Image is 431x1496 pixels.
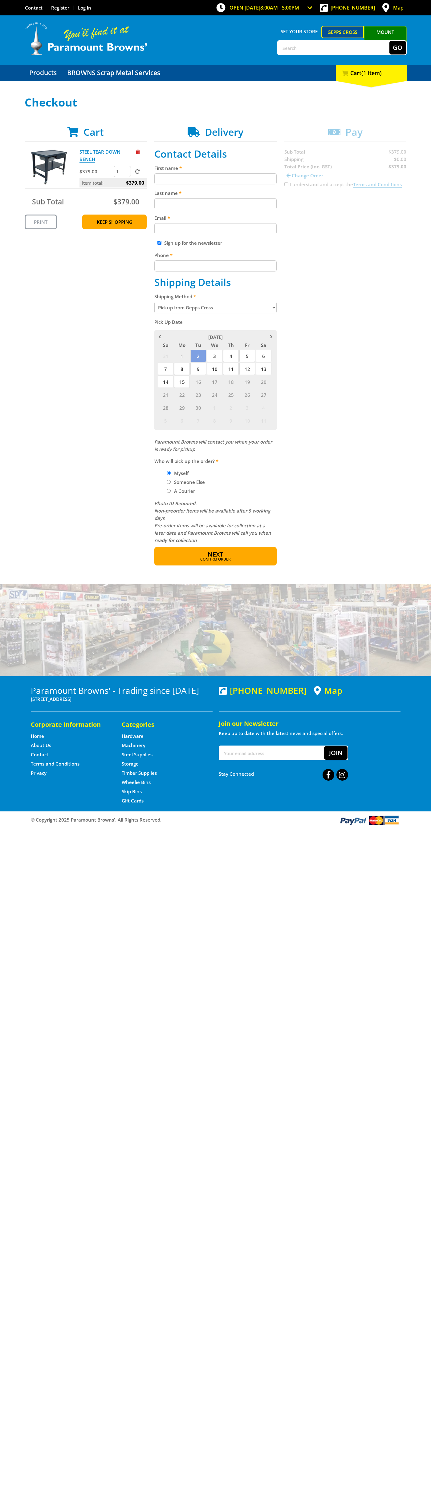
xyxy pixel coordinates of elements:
[256,341,271,349] span: Sa
[339,814,401,826] img: PayPal, Mastercard, Visa accepted
[168,557,263,561] span: Confirm order
[82,215,147,229] a: Keep Shopping
[239,363,255,375] span: 12
[239,414,255,427] span: 10
[113,197,139,207] span: $379.00
[154,439,272,452] em: Paramount Browns will contact you when your order is ready for pickup
[31,695,213,703] p: [STREET_ADDRESS]
[136,149,140,155] a: Remove from cart
[223,414,239,427] span: 9
[314,686,342,696] a: View a map of Gepps Cross location
[25,5,43,11] a: Go to the Contact page
[51,5,69,11] a: Go to the registration page
[324,746,348,760] button: Join
[174,401,190,414] span: 29
[122,733,144,739] a: Go to the Hardware page
[256,376,271,388] span: 20
[172,477,207,487] label: Someone Else
[126,178,144,187] span: $379.00
[190,401,206,414] span: 30
[174,376,190,388] span: 15
[154,500,271,543] em: Photo ID Required. Non-preorder items will be available after 5 working days Pre-order items will...
[154,223,277,234] input: Please enter your email address.
[122,751,152,758] a: Go to the Steel Supplies page
[190,350,206,362] span: 2
[239,401,255,414] span: 3
[174,363,190,375] span: 8
[336,65,407,81] div: Cart
[190,388,206,401] span: 23
[122,761,139,767] a: Go to the Storage page
[239,350,255,362] span: 5
[389,41,406,54] button: Go
[154,198,277,209] input: Please enter your last name.
[167,471,171,475] input: Please select who will pick up the order.
[154,164,277,172] label: First name
[154,173,277,184] input: Please enter your first name.
[158,414,173,427] span: 5
[154,457,277,465] label: Who will pick up the order?
[174,350,190,362] span: 1
[207,341,222,349] span: We
[79,168,112,175] p: $379.00
[223,388,239,401] span: 25
[154,214,277,222] label: Email
[31,761,79,767] a: Go to the Terms and Conditions page
[25,96,407,109] h1: Checkout
[158,401,173,414] span: 28
[79,149,120,163] a: STEEL TEAR DOWN BENCH
[32,197,64,207] span: Sub Total
[172,468,191,478] label: Myself
[158,388,173,401] span: 21
[219,730,401,737] p: Keep up to date with the latest news and special offers.
[190,363,206,375] span: 9
[223,376,239,388] span: 18
[31,686,213,695] h3: Paramount Browns' - Trading since [DATE]
[277,26,321,37] span: Set your store
[79,178,147,187] p: Item total:
[31,751,48,758] a: Go to the Contact page
[223,363,239,375] span: 11
[154,260,277,271] input: Please enter your telephone number.
[122,770,157,776] a: Go to the Timber Supplies page
[174,388,190,401] span: 22
[364,26,407,49] a: Mount [PERSON_NAME]
[219,746,324,760] input: Your email address
[25,814,407,826] div: ® Copyright 2025 Paramount Browns'. All Rights Reserved.
[174,414,190,427] span: 6
[31,733,44,739] a: Go to the Home page
[25,215,57,229] a: Print
[122,779,151,786] a: Go to the Wheelie Bins page
[223,350,239,362] span: 4
[260,4,299,11] span: 8:00am - 5:00pm
[207,376,222,388] span: 17
[190,376,206,388] span: 16
[208,550,223,558] span: Next
[256,388,271,401] span: 27
[154,251,277,259] label: Phone
[31,742,51,749] a: Go to the About Us page
[207,388,222,401] span: 24
[219,766,348,781] div: Stay Connected
[122,742,145,749] a: Go to the Machinery page
[154,148,277,160] h2: Contact Details
[158,350,173,362] span: 31
[361,69,382,77] span: (1 item)
[158,363,173,375] span: 7
[154,293,277,300] label: Shipping Method
[25,22,148,56] img: Paramount Browns'
[63,65,165,81] a: Go to the BROWNS Scrap Metal Services page
[167,480,171,484] input: Please select who will pick up the order.
[154,276,277,288] h2: Shipping Details
[223,401,239,414] span: 2
[30,148,67,185] img: STEEL TEAR DOWN BENCH
[158,341,173,349] span: Su
[256,350,271,362] span: 6
[205,125,243,139] span: Delivery
[167,489,171,493] input: Please select who will pick up the order.
[256,401,271,414] span: 4
[31,720,109,729] h5: Corporate Information
[31,770,47,776] a: Go to the Privacy page
[154,318,277,326] label: Pick Up Date
[154,302,277,313] select: Please select a shipping method.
